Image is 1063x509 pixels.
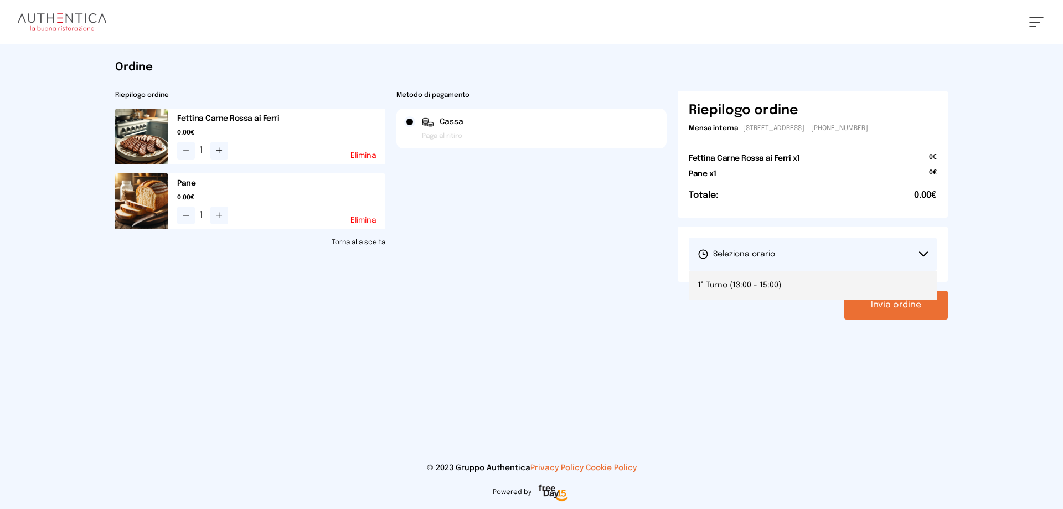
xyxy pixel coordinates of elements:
span: Seleziona orario [698,249,775,260]
button: Invia ordine [844,291,948,320]
span: Powered by [493,488,531,497]
span: 1° Turno (13:00 - 15:00) [698,280,781,291]
p: © 2023 Gruppo Authentica [18,462,1045,474]
img: logo-freeday.3e08031.png [536,482,571,505]
a: Privacy Policy [530,464,584,472]
button: Seleziona orario [689,238,937,271]
a: Cookie Policy [586,464,637,472]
